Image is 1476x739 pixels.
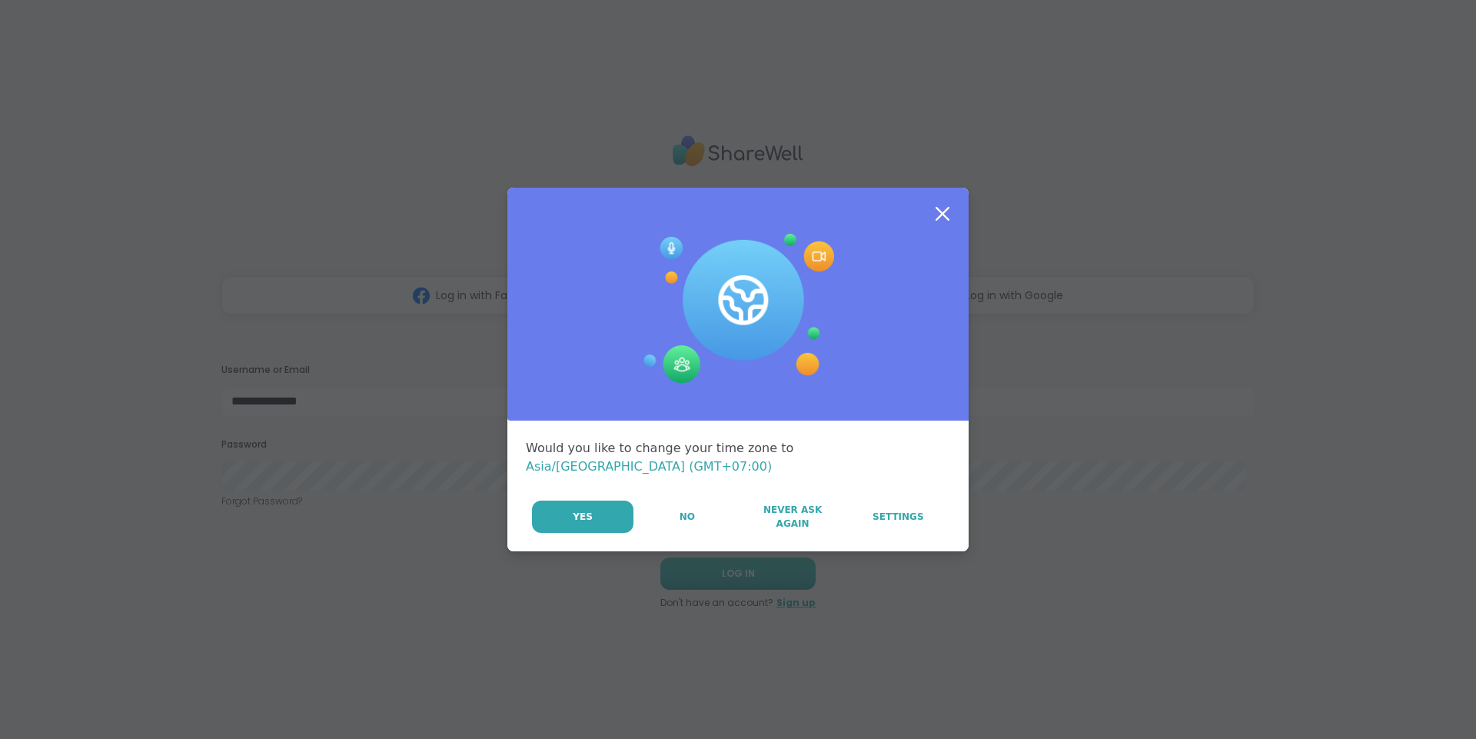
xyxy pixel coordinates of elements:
[526,459,772,474] span: Asia/[GEOGRAPHIC_DATA] (GMT+07:00)
[532,501,633,533] button: Yes
[573,510,593,524] span: Yes
[635,501,739,533] button: No
[642,234,834,384] img: Session Experience
[846,501,950,533] a: Settings
[748,503,836,531] span: Never Ask Again
[873,510,924,524] span: Settings
[526,439,950,476] div: Would you like to change your time zone to
[680,510,695,524] span: No
[740,501,844,533] button: Never Ask Again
